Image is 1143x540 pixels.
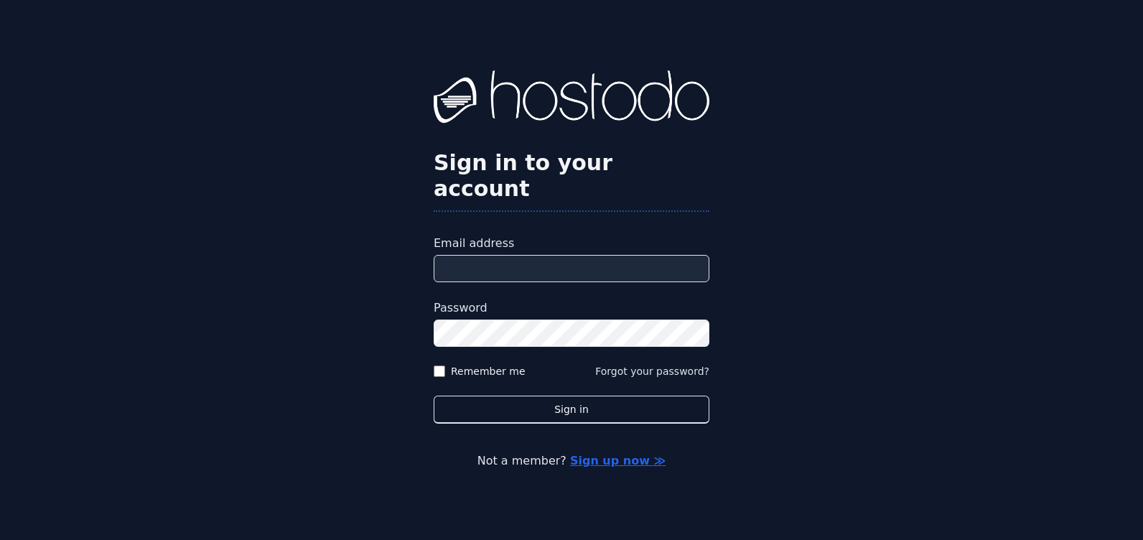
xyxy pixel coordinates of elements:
label: Remember me [451,364,526,378]
p: Not a member? [69,452,1074,470]
img: Hostodo [434,70,709,128]
a: Sign up now ≫ [570,454,666,467]
button: Forgot your password? [595,364,709,378]
label: Email address [434,235,709,252]
button: Sign in [434,396,709,424]
h2: Sign in to your account [434,150,709,202]
label: Password [434,299,709,317]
